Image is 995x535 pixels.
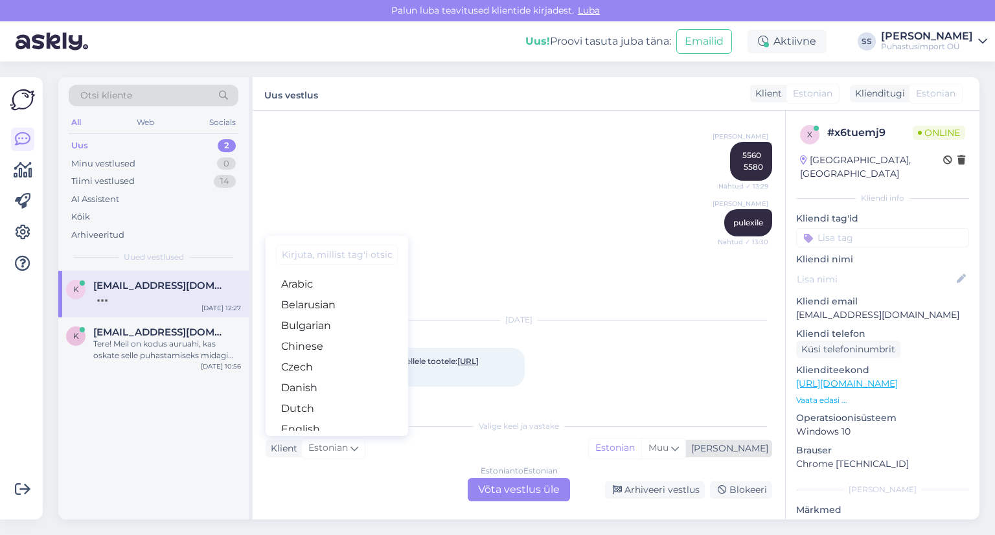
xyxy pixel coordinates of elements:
div: Estonian [589,438,641,458]
div: Estonian to Estonian [481,465,558,477]
div: Klienditugi [850,87,905,100]
div: [DATE] [266,314,772,326]
a: Bulgarian [266,315,408,336]
img: Askly Logo [10,87,35,112]
a: Arabic [266,274,408,295]
a: Danish [266,378,408,398]
div: Arhiveeritud [71,229,124,242]
div: Klient [750,87,782,100]
span: k [73,284,79,294]
div: Kõik [71,211,90,223]
div: Arhiveeri vestlus [605,481,705,499]
div: Aktiivne [748,30,827,53]
a: English [266,419,408,440]
span: Nähtud ✓ 13:29 [718,181,768,191]
div: All [69,114,84,131]
a: Czech [266,357,408,378]
span: [PERSON_NAME] [713,199,768,209]
span: Luba [574,5,604,16]
p: Vaata edasi ... [796,394,969,406]
div: Socials [207,114,238,131]
div: # x6tuemj9 [827,125,913,141]
div: Võta vestlus üle [468,478,570,501]
div: [PERSON_NAME] [686,442,768,455]
div: SS [858,32,876,51]
div: Tiimi vestlused [71,175,135,188]
p: Kliendi telefon [796,327,969,341]
p: Kliendi nimi [796,253,969,266]
div: Kliendi info [796,192,969,204]
p: Windows 10 [796,425,969,438]
span: kaie@familex.ee [93,326,228,338]
div: 2 [218,139,236,152]
div: [DATE] 10:56 [201,361,241,371]
span: Nähtud ✓ 13:30 [718,237,768,247]
a: [PERSON_NAME]Puhastusimport OÜ [881,31,987,52]
p: Kliendi email [796,295,969,308]
div: Minu vestlused [71,157,135,170]
button: Emailid [676,29,732,54]
div: 14 [214,175,236,188]
div: AI Assistent [71,193,119,206]
p: Operatsioonisüsteem [796,411,969,425]
span: Muu [648,442,669,453]
span: x [807,130,812,139]
p: Klienditeekond [796,363,969,377]
span: 5560 5580 [742,150,763,172]
div: Web [134,114,157,131]
span: Uued vestlused [124,251,184,263]
a: Dutch [266,398,408,419]
a: [URL][DOMAIN_NAME] [796,378,898,389]
p: Märkmed [796,503,969,517]
div: Klient [266,442,297,455]
p: Chrome [TECHNICAL_ID] [796,457,969,471]
input: Lisa tag [796,228,969,247]
div: [DATE] 12:27 [201,303,241,313]
div: [PERSON_NAME] [796,484,969,495]
input: Kirjuta, millist tag'i otsid [276,245,398,265]
span: Estonian [308,441,348,455]
span: k [73,331,79,341]
span: Estonian [793,87,832,100]
div: Puhastusimport OÜ [881,41,973,52]
div: [GEOGRAPHIC_DATA], [GEOGRAPHIC_DATA] [800,154,943,181]
label: Uus vestlus [264,85,318,102]
div: 0 [217,157,236,170]
p: Brauser [796,444,969,457]
div: Proovi tasuta juba täna: [525,34,671,49]
div: Blokeeri [710,481,772,499]
p: [EMAIL_ADDRESS][DOMAIN_NAME] [796,308,969,322]
input: Lisa nimi [797,272,954,286]
span: Otsi kliente [80,89,132,102]
div: Tere! Meil on kodus auruahi, kas oskate selle puhastamiseks midagi soovitada, nii nuustikut kui p... [93,338,241,361]
a: Belarusian [266,295,408,315]
span: [PERSON_NAME] [713,131,768,141]
div: Valige keel ja vastake [266,420,772,432]
b: Uus! [525,35,550,47]
div: Uus [71,139,88,152]
div: [PERSON_NAME] [881,31,973,41]
span: Estonian [916,87,955,100]
span: kaubad@kinkor.ee [93,280,228,291]
span: Online [913,126,965,140]
a: Chinese [266,336,408,357]
span: pulexile [733,218,763,227]
div: Küsi telefoninumbrit [796,341,900,358]
p: Kliendi tag'id [796,212,969,225]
